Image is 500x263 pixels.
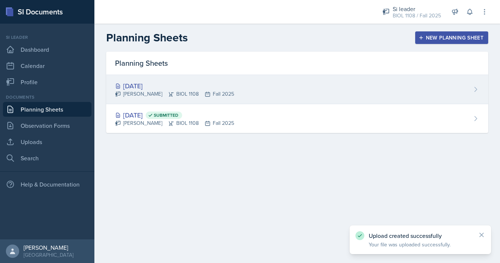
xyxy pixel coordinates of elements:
div: New Planning Sheet [420,35,483,41]
a: Observation Forms [3,118,91,133]
div: Si leader [393,4,441,13]
a: Calendar [3,58,91,73]
h2: Planning Sheets [106,31,188,44]
a: Uploads [3,134,91,149]
div: [DATE] [115,81,234,91]
div: [PERSON_NAME] [24,244,73,251]
div: Documents [3,94,91,100]
p: Upload created successfully [369,232,472,239]
a: Profile [3,75,91,89]
div: [PERSON_NAME] BIOL 1108 Fall 2025 [115,119,234,127]
div: Planning Sheets [106,52,488,75]
div: [GEOGRAPHIC_DATA] [24,251,73,259]
button: New Planning Sheet [415,31,488,44]
a: Planning Sheets [3,102,91,117]
div: BIOL 1108 / Fall 2025 [393,12,441,20]
span: Submitted [154,112,178,118]
a: Search [3,151,91,165]
div: [PERSON_NAME] BIOL 1108 Fall 2025 [115,90,234,98]
div: [DATE] [115,110,234,120]
p: Your file was uploaded successfully. [369,241,472,248]
a: [DATE] [PERSON_NAME]BIOL 1108Fall 2025 [106,75,488,104]
div: Si leader [3,34,91,41]
div: Help & Documentation [3,177,91,192]
a: Dashboard [3,42,91,57]
a: [DATE] Submitted [PERSON_NAME]BIOL 1108Fall 2025 [106,104,488,133]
